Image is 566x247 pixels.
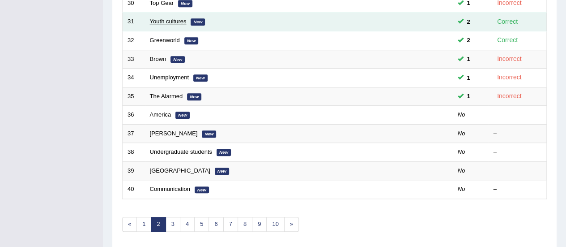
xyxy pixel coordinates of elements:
[217,149,231,156] em: New
[494,148,542,156] div: –
[150,74,189,81] a: Unemployment
[494,91,525,101] div: Incorrect
[464,17,474,26] span: You can still take this question
[123,50,145,69] td: 33
[170,56,185,63] em: New
[494,54,525,64] div: Incorrect
[150,148,212,155] a: Undergraduate students
[238,217,252,232] a: 8
[193,74,208,82] em: New
[150,186,190,192] a: Communication
[150,111,171,118] a: America
[195,186,209,194] em: New
[284,217,299,232] a: »
[209,217,223,232] a: 6
[223,217,238,232] a: 7
[123,69,145,87] td: 34
[494,35,522,45] div: Correct
[494,111,542,119] div: –
[464,91,474,101] span: You can still take this question
[150,167,210,174] a: [GEOGRAPHIC_DATA]
[215,168,229,175] em: New
[151,217,166,232] a: 2
[150,56,166,62] a: Brown
[494,185,542,194] div: –
[458,186,465,192] em: No
[494,72,525,82] div: Incorrect
[122,217,137,232] a: «
[252,217,267,232] a: 9
[494,17,522,27] div: Correct
[464,54,474,64] span: You can still take this question
[202,130,216,138] em: New
[150,93,183,100] a: The Alarmed
[123,161,145,180] td: 39
[458,167,465,174] em: No
[187,93,201,100] em: New
[266,217,284,232] a: 10
[458,111,465,118] em: No
[150,18,187,25] a: Youth cultures
[136,217,151,232] a: 1
[184,37,199,44] em: New
[123,13,145,31] td: 31
[123,143,145,162] td: 38
[494,130,542,138] div: –
[123,180,145,199] td: 40
[123,106,145,125] td: 36
[175,112,190,119] em: New
[166,217,180,232] a: 3
[123,31,145,50] td: 32
[123,87,145,106] td: 35
[123,124,145,143] td: 37
[180,217,195,232] a: 4
[464,35,474,45] span: You can still take this question
[494,167,542,175] div: –
[194,217,209,232] a: 5
[464,73,474,82] span: You can still take this question
[458,130,465,137] em: No
[458,148,465,155] em: No
[150,130,198,137] a: [PERSON_NAME]
[150,37,180,43] a: Greenworld
[191,18,205,26] em: New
